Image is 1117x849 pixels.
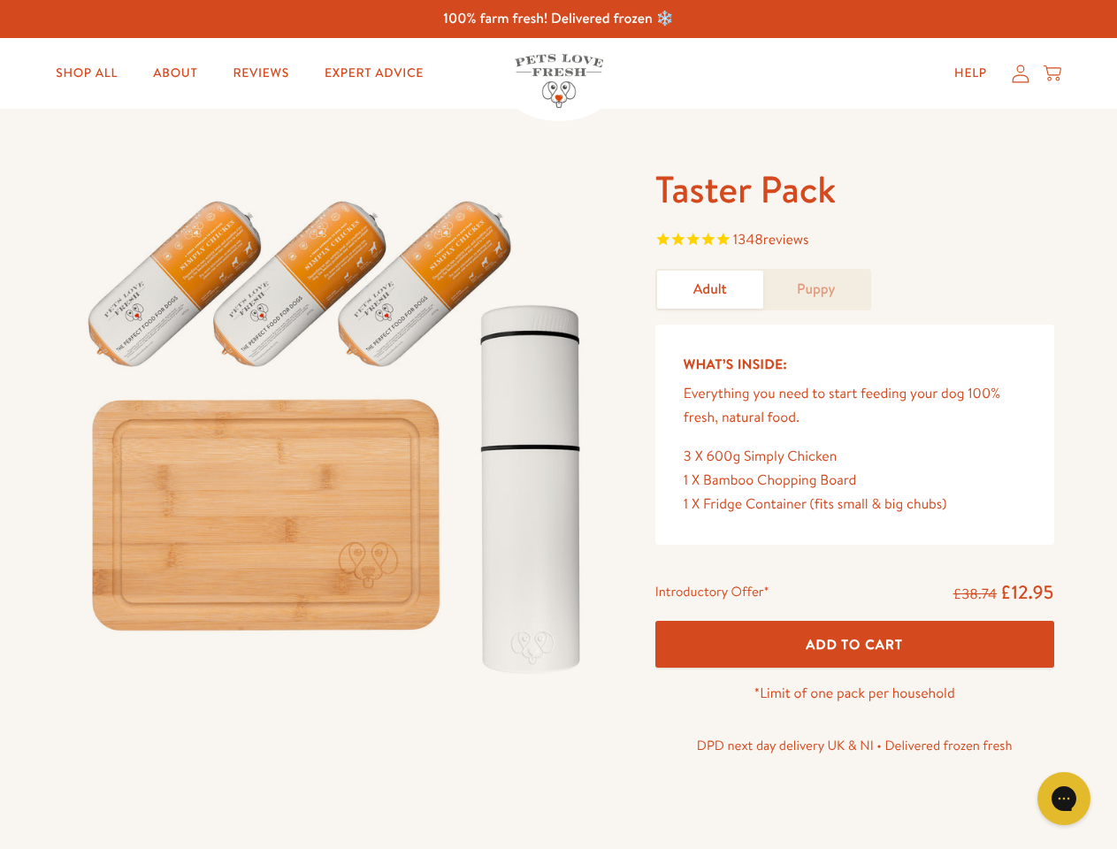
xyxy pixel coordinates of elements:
[64,165,613,692] img: Taster Pack - Adult
[763,230,809,249] span: reviews
[655,621,1054,668] button: Add To Cart
[655,228,1054,255] span: Rated 4.8 out of 5 stars 1348 reviews
[655,734,1054,757] p: DPD next day delivery UK & NI • Delivered frozen fresh
[655,580,769,607] div: Introductory Offer*
[763,271,869,309] a: Puppy
[42,56,132,91] a: Shop All
[515,54,603,108] img: Pets Love Fresh
[655,682,1054,706] p: *Limit of one pack per household
[684,470,857,490] span: 1 X Bamboo Chopping Board
[940,56,1001,91] a: Help
[953,585,997,604] s: £38.74
[655,165,1054,214] h1: Taster Pack
[684,353,1026,376] h5: What’s Inside:
[139,56,211,91] a: About
[218,56,302,91] a: Reviews
[1000,579,1054,605] span: £12.95
[733,230,809,249] span: 1348 reviews
[310,56,438,91] a: Expert Advice
[684,445,1026,469] div: 3 X 600g Simply Chicken
[1029,766,1099,831] iframe: Gorgias live chat messenger
[806,635,903,654] span: Add To Cart
[684,382,1026,430] p: Everything you need to start feeding your dog 100% fresh, natural food.
[684,493,1026,516] div: 1 X Fridge Container (fits small & big chubs)
[657,271,763,309] a: Adult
